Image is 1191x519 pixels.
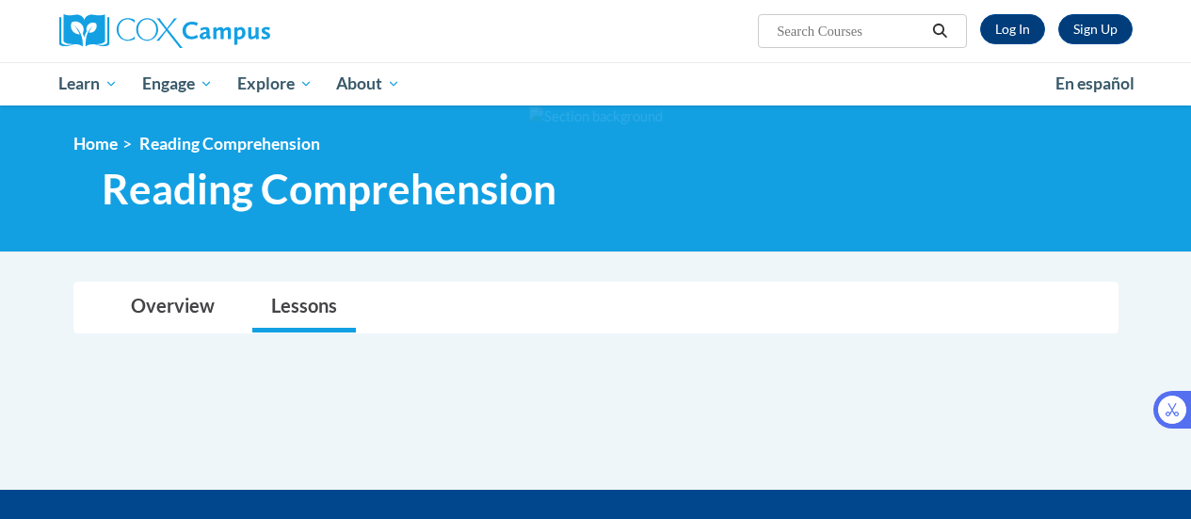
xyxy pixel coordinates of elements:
[1058,14,1133,44] a: Register
[112,283,233,332] a: Overview
[142,73,213,95] span: Engage
[529,106,663,127] img: Section background
[102,164,556,214] span: Reading Comprehension
[775,20,925,42] input: Search Courses
[1055,73,1135,93] span: En español
[139,134,320,154] span: Reading Comprehension
[237,73,313,95] span: Explore
[73,134,118,154] a: Home
[252,283,356,332] a: Lessons
[925,20,954,42] button: Search
[324,62,412,105] a: About
[58,73,118,95] span: Learn
[47,62,131,105] a: Learn
[59,14,270,48] img: Cox Campus
[980,14,1045,44] a: Log In
[59,14,398,48] a: Cox Campus
[1043,64,1147,104] a: En español
[336,73,400,95] span: About
[130,62,225,105] a: Engage
[45,62,1147,105] div: Main menu
[225,62,325,105] a: Explore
